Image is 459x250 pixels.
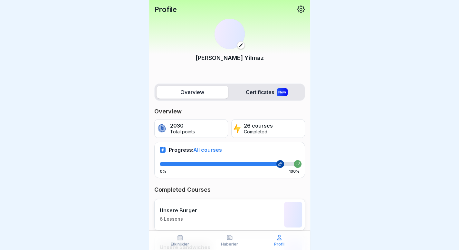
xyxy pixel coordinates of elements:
[171,242,189,246] font: Etkinlikler
[154,5,177,14] p: Profile
[231,86,303,99] label: Certificates
[170,123,195,129] p: 2030
[289,169,300,174] p: 100%
[244,123,273,129] p: 26 courses
[274,242,284,246] font: Profil
[157,86,228,99] label: Overview
[234,123,241,134] img: lightning.svg
[160,207,197,214] p: Unsere Burger
[154,108,305,115] p: Overview
[170,129,195,135] p: Total points
[244,129,273,135] p: Completed
[160,216,197,222] p: 6 Lessons
[221,242,238,246] font: Haberler
[160,169,166,174] p: 0%
[154,199,305,230] a: Unsere Burger6 Lessons
[196,53,264,62] p: [PERSON_NAME] Yilmaz
[277,88,288,96] div: New
[169,147,222,153] p: Progress:
[193,147,222,153] span: All courses
[154,186,305,194] p: Completed Courses
[157,123,167,134] img: coin.svg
